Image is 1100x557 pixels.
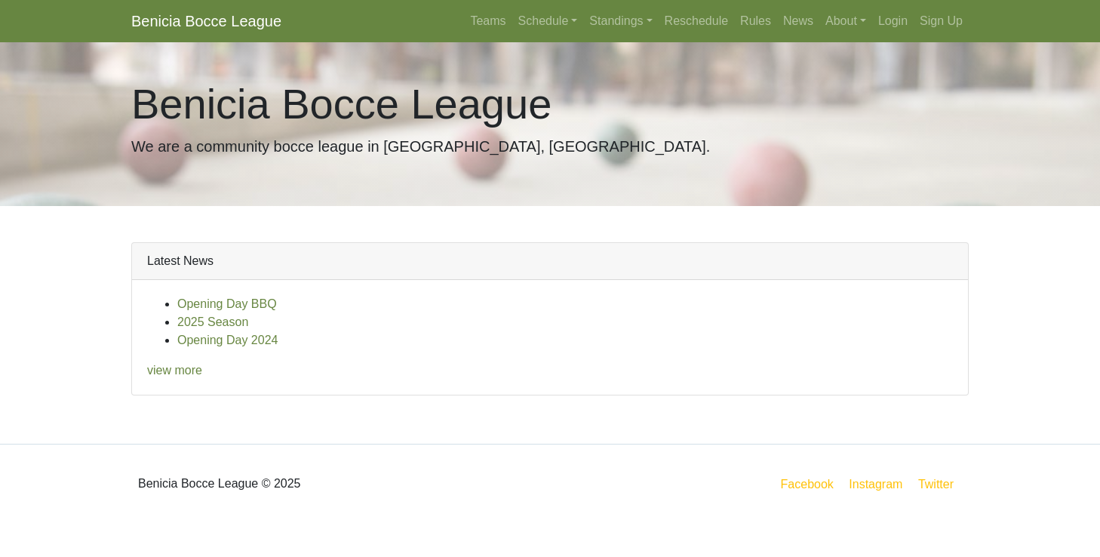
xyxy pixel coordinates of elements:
[464,6,512,36] a: Teams
[177,315,248,328] a: 2025 Season
[777,6,819,36] a: News
[872,6,914,36] a: Login
[734,6,777,36] a: Rules
[819,6,872,36] a: About
[914,6,969,36] a: Sign Up
[177,334,278,346] a: Opening Day 2024
[778,475,837,494] a: Facebook
[915,475,966,494] a: Twitter
[131,6,281,36] a: Benicia Bocce League
[177,297,277,310] a: Opening Day BBQ
[583,6,658,36] a: Standings
[120,457,550,511] div: Benicia Bocce League © 2025
[659,6,735,36] a: Reschedule
[131,78,969,129] h1: Benicia Bocce League
[846,475,905,494] a: Instagram
[132,243,968,280] div: Latest News
[512,6,584,36] a: Schedule
[147,364,202,377] a: view more
[131,135,969,158] p: We are a community bocce league in [GEOGRAPHIC_DATA], [GEOGRAPHIC_DATA].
